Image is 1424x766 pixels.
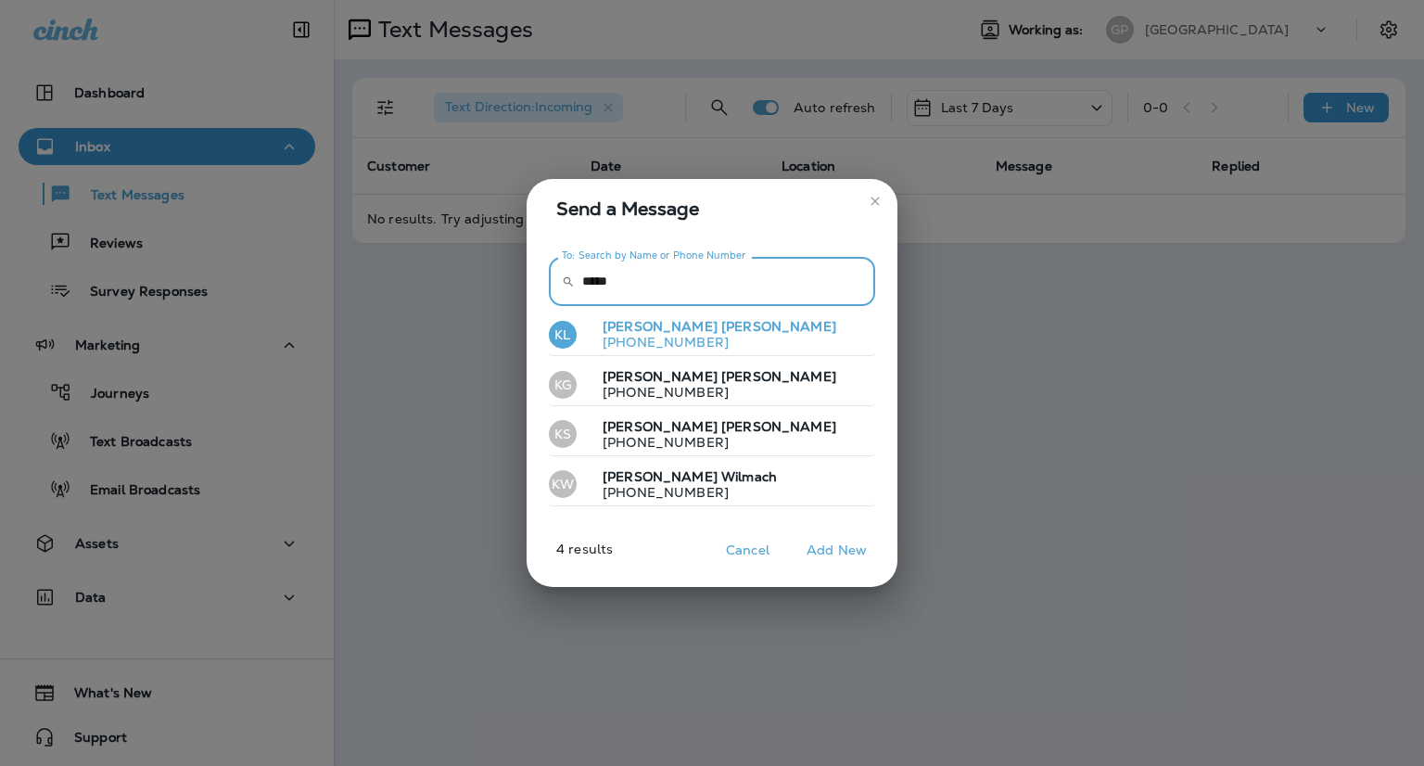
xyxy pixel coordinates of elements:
[721,468,777,485] span: Wilmach
[603,318,718,335] span: [PERSON_NAME]
[797,536,876,565] button: Add New
[549,313,875,356] button: KL[PERSON_NAME] [PERSON_NAME][PHONE_NUMBER]
[519,542,613,571] p: 4 results
[588,335,836,350] p: [PHONE_NUMBER]
[721,418,836,435] span: [PERSON_NAME]
[549,420,577,448] div: KS
[549,371,577,399] div: KG
[549,470,577,498] div: KW
[588,385,836,400] p: [PHONE_NUMBER]
[860,186,890,216] button: close
[713,536,782,565] button: Cancel
[549,414,875,456] button: KS[PERSON_NAME] [PERSON_NAME][PHONE_NUMBER]
[549,464,875,506] button: KW[PERSON_NAME] Wilmach[PHONE_NUMBER]
[556,194,875,223] span: Send a Message
[588,435,836,450] p: [PHONE_NUMBER]
[603,368,718,385] span: [PERSON_NAME]
[721,368,836,385] span: [PERSON_NAME]
[603,418,718,435] span: [PERSON_NAME]
[588,485,777,500] p: [PHONE_NUMBER]
[549,364,875,406] button: KG[PERSON_NAME] [PERSON_NAME][PHONE_NUMBER]
[549,321,577,349] div: KL
[721,318,836,335] span: [PERSON_NAME]
[603,468,718,485] span: [PERSON_NAME]
[562,249,746,262] label: To: Search by Name or Phone Number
